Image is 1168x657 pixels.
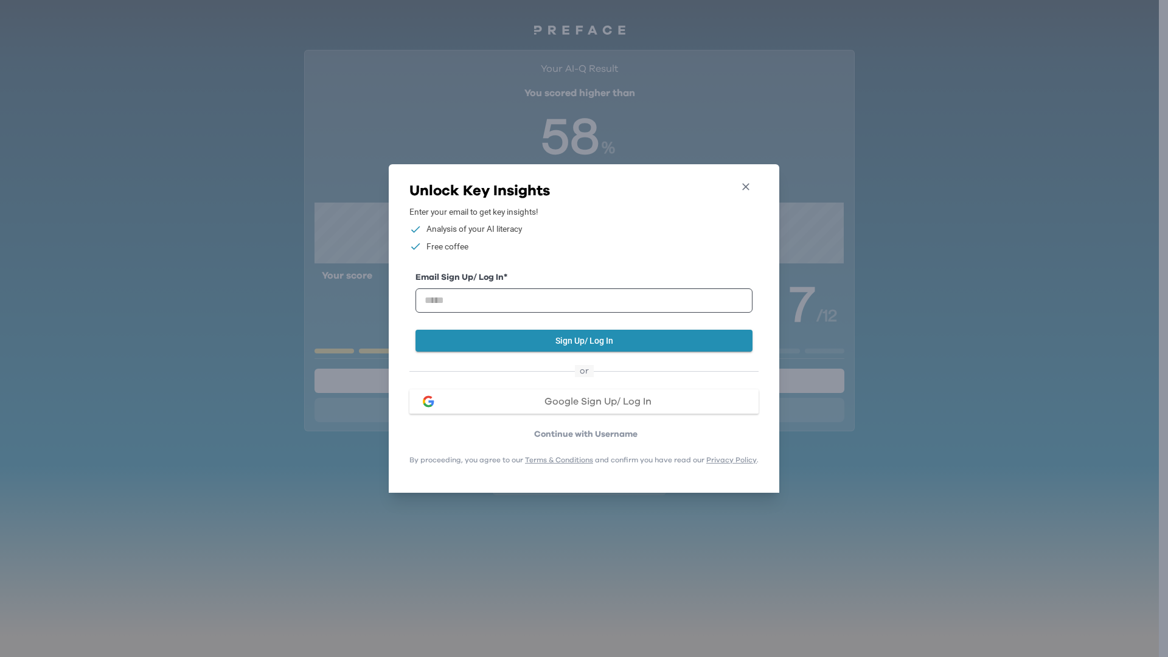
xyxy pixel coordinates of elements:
[415,330,753,352] button: Sign Up/ Log In
[409,181,759,201] h3: Unlock Key Insights
[413,428,759,440] p: Continue with Username
[706,456,757,464] a: Privacy Policy
[409,389,759,414] button: google loginGoogle Sign Up/ Log In
[415,271,753,284] label: Email Sign Up/ Log In *
[421,394,436,409] img: google login
[426,240,468,253] p: Free coffee
[409,206,759,218] p: Enter your email to get key insights!
[575,365,594,377] span: or
[544,397,652,406] span: Google Sign Up/ Log In
[409,455,759,465] p: By proceeding, you agree to our and confirm you have read our .
[426,223,522,235] p: Analysis of your AI literacy
[525,456,593,464] a: Terms & Conditions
